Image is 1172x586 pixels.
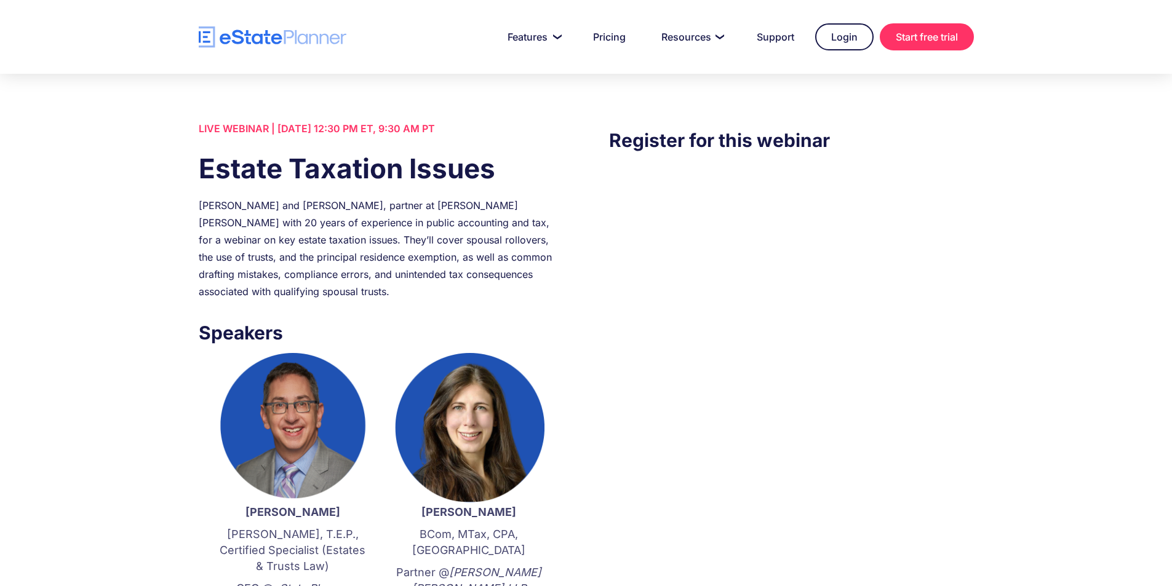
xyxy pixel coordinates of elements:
h3: Register for this webinar [609,126,973,154]
h3: Speakers [199,319,563,347]
a: Support [742,25,809,49]
div: [PERSON_NAME] and [PERSON_NAME], partner at [PERSON_NAME] [PERSON_NAME] with 20 years of experien... [199,197,563,300]
a: Login [815,23,874,50]
a: Resources [647,25,736,49]
iframe: Form 0 [609,179,973,388]
a: Start free trial [880,23,974,50]
p: BCom, MTax, CPA, [GEOGRAPHIC_DATA] [393,526,544,558]
a: Pricing [578,25,640,49]
a: Features [493,25,572,49]
strong: [PERSON_NAME] [421,505,516,518]
p: [PERSON_NAME], T.E.P., Certified Specialist (Estates & Trusts Law) [217,526,369,574]
strong: [PERSON_NAME] [245,505,340,518]
h1: Estate Taxation Issues [199,149,563,188]
div: LIVE WEBINAR | [DATE] 12:30 PM ET, 9:30 AM PT [199,120,563,137]
a: home [199,26,346,48]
